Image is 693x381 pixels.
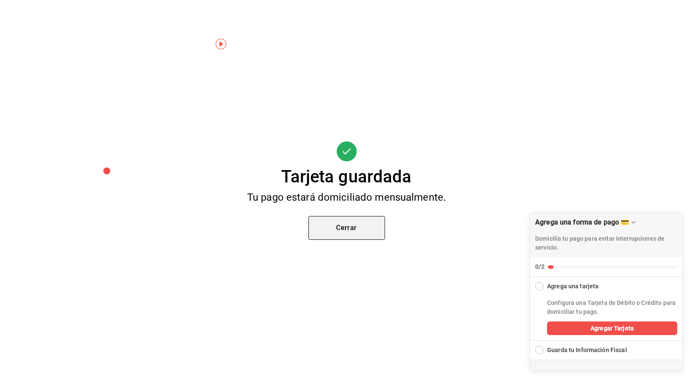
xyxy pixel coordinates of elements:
div: Drag to move checklist [530,213,682,257]
span: Agregar Tarjeta [590,324,634,333]
img: Tooltip marker [216,39,226,49]
button: Expand Checklist [530,341,682,360]
div: Tu pago estará domiciliado mensualmente. [212,192,481,202]
div: Agrega una tarjeta [547,282,599,291]
div: Agrega una forma de pago 💳 [535,218,629,226]
div: Guarda tu Información Fiscal [547,346,627,355]
button: Collapse Checklist [530,213,682,276]
div: Tarjeta guardada [281,168,411,185]
p: Domicilia tu pago para evitar interrupciones de servicio. [535,234,677,252]
button: Collapse Checklist [530,277,682,291]
div: Agrega una forma de pago 💳 [530,213,683,371]
div: 0/2 [535,262,545,271]
p: Configura una Tarjeta de Débito o Crédito para domiciliar tu pago. [547,299,677,316]
button: Cerrar [308,216,385,240]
